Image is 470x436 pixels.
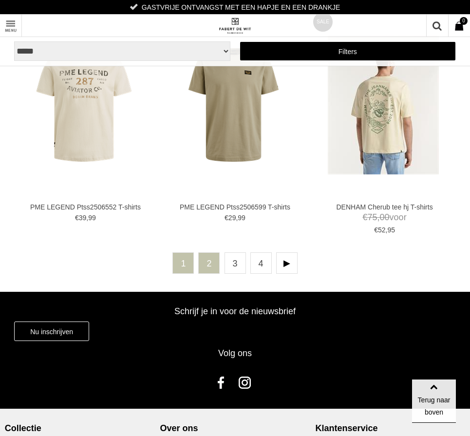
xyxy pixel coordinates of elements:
[160,423,310,434] div: Over ons
[374,226,378,234] span: €
[176,48,291,162] img: PME LEGEND Ptss2506599 T-shirts
[387,226,395,234] span: 95
[386,226,388,234] span: ,
[211,370,235,395] a: Facebook
[225,252,246,274] a: 3
[328,36,439,174] img: DENHAM Cherub tee hj T-shirts
[315,423,465,434] div: Klantenservice
[27,48,141,162] img: PME LEGEND Ptss2506552 T-shirts
[225,214,228,222] span: €
[75,214,79,222] span: €
[319,203,451,211] a: DENHAM Cherub tee hj T-shirts
[79,214,87,222] span: 39
[235,370,260,395] a: Instagram
[125,15,346,37] a: Fabert de Wit
[172,252,194,274] a: 1
[228,214,236,222] span: 29
[88,214,96,222] span: 99
[412,379,456,423] a: Terug naar boven
[377,212,380,222] span: ,
[14,306,456,317] h3: Schrijf je in voor de nieuwsbrief
[460,17,468,25] span: 0
[14,322,89,341] a: Nu inschrijven
[218,18,252,34] img: Fabert de Wit
[250,252,272,274] a: 4
[236,214,238,222] span: ,
[378,226,386,234] span: 52
[238,214,245,222] span: 99
[380,212,390,222] span: 00
[5,423,155,434] div: Collectie
[319,211,451,224] span: voor
[14,341,456,365] div: Volg ons
[198,252,220,274] a: 2
[368,212,377,222] span: 75
[363,212,368,222] span: €
[20,203,151,211] a: PME LEGEND Ptss2506552 T-shirts
[169,203,301,211] a: PME LEGEND Ptss2506599 T-shirts
[86,214,88,222] span: ,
